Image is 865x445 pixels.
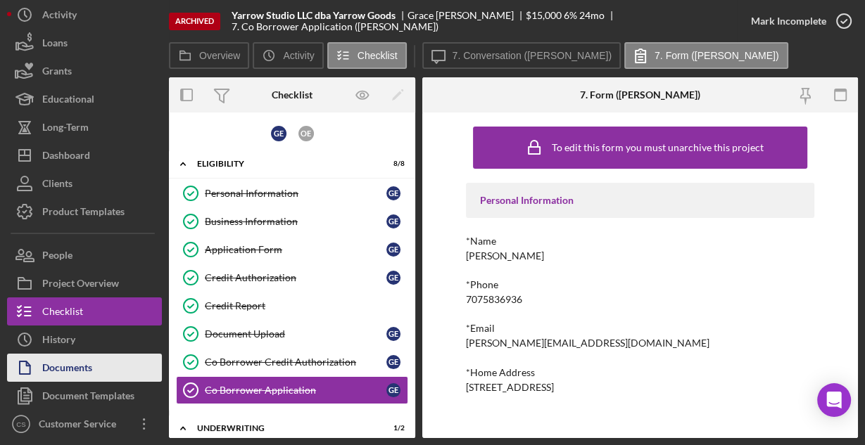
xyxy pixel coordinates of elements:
div: $15,000 [526,10,562,21]
div: 6 % [564,10,577,21]
button: Mark Incomplete [737,7,858,35]
div: Activity [42,1,77,32]
div: People [42,241,72,273]
div: 24 mo [579,10,605,21]
button: Checklist [7,297,162,325]
div: Loans [42,29,68,60]
button: Loans [7,29,162,57]
label: Activity [283,50,314,61]
button: Dashboard [7,141,162,169]
div: *Phone [466,279,814,290]
div: Long-Term [42,113,89,145]
button: Grants [7,57,162,85]
div: Checklist [272,89,312,101]
div: G E [386,355,400,369]
div: Checklist [42,297,83,329]
div: Grace [PERSON_NAME] [408,10,526,21]
label: Checklist [358,50,398,61]
button: Activity [253,42,323,69]
div: Eligibility [197,160,370,168]
button: Educational [7,85,162,113]
div: Co Borrower Credit Authorization [205,356,386,368]
button: Long-Term [7,113,162,141]
div: G E [386,271,400,285]
div: G E [386,243,400,257]
button: Project Overview [7,269,162,297]
div: Mark Incomplete [751,7,826,35]
button: 7. Form ([PERSON_NAME]) [624,42,788,69]
a: Credit AuthorizationGE [176,264,408,292]
div: 8 / 8 [379,160,405,168]
button: Product Templates [7,198,162,226]
a: Document UploadGE [176,320,408,348]
a: Application FormGE [176,236,408,264]
div: Application Form [205,244,386,255]
div: Product Templates [42,198,125,229]
text: CS [16,420,25,428]
div: Grants [42,57,72,89]
div: Co Borrower Application [205,385,386,396]
div: 7. Co Borrower Application ([PERSON_NAME]) [232,21,438,32]
div: 7075836936 [466,294,522,305]
div: *Name [466,236,814,247]
div: *Email [466,323,814,334]
div: Underwriting [197,424,370,432]
b: Yarrow Studio LLC dba Yarrow Goods [232,10,396,21]
div: Educational [42,85,94,117]
div: [PERSON_NAME] [466,250,544,262]
div: 1 / 2 [379,424,405,432]
div: Document Templates [42,382,134,413]
button: Overview [169,42,249,69]
div: Credit Authorization [205,272,386,283]
div: Credit Report [205,300,408,311]
div: Customer Service [35,410,127,441]
div: Personal Information [480,195,800,206]
div: G E [386,214,400,228]
div: Personal Information [205,188,386,199]
a: Co Borrower Credit AuthorizationGE [176,348,408,376]
button: Checklist [327,42,407,69]
div: Business Information [205,216,386,227]
label: 7. Form ([PERSON_NAME]) [655,50,779,61]
label: Overview [199,50,240,61]
button: People [7,241,162,269]
div: Documents [42,354,92,385]
div: Clients [42,169,72,201]
div: [STREET_ADDRESS] [466,382,554,393]
div: *Home Address [466,367,814,378]
button: History [7,325,162,354]
label: 7. Conversation ([PERSON_NAME]) [453,50,612,61]
div: Archived [169,13,220,30]
button: Documents [7,354,162,382]
button: Document Templates [7,382,162,410]
div: History [42,325,75,357]
div: 7. Form ([PERSON_NAME]) [580,89,700,101]
div: G E [271,126,286,141]
div: G E [386,327,400,341]
div: To edit this form you must unarchive this project [552,142,764,153]
a: Business InformationGE [176,207,408,236]
a: Personal InformationGE [176,179,408,207]
div: Document Upload [205,328,386,340]
button: CSCustomer Service [7,410,162,438]
button: Activity [7,1,162,29]
div: G E [386,186,400,200]
div: [PERSON_NAME][EMAIL_ADDRESS][DOMAIN_NAME] [466,337,709,349]
div: Dashboard [42,141,90,173]
button: 7. Conversation ([PERSON_NAME]) [422,42,621,69]
button: Clients [7,169,162,198]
